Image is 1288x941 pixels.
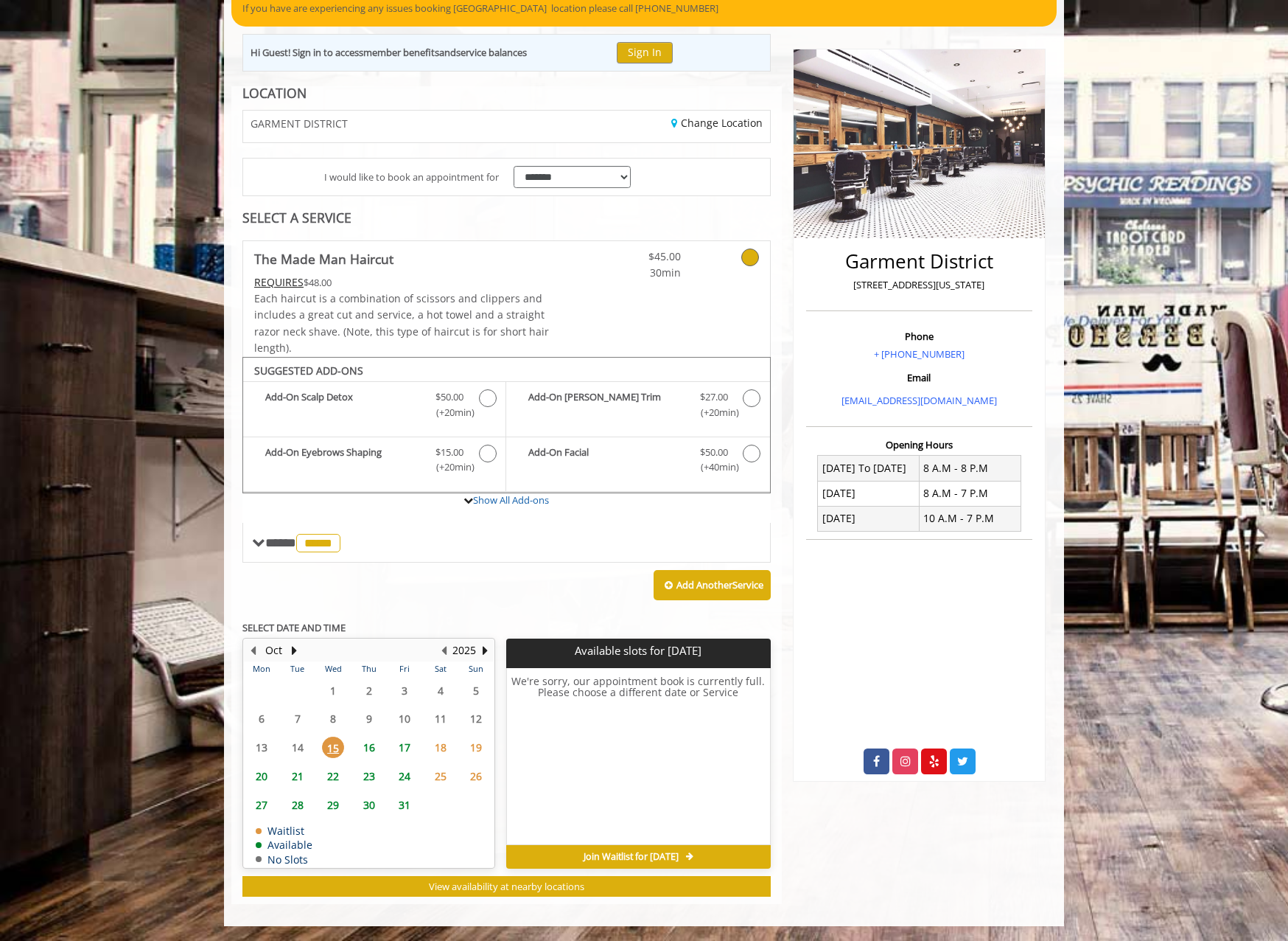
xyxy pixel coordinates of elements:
b: Add-On Facial [528,445,685,476]
b: Add Another Service [676,578,763,591]
a: [EMAIL_ADDRESS][DOMAIN_NAME] [841,394,997,407]
button: Previous Month [247,642,259,659]
span: 25 [430,765,452,787]
td: Select day23 [351,762,386,791]
span: This service needs some Advance to be paid before we block your appointment [254,275,304,289]
div: Hi Guest! Sign in to access and [251,45,527,60]
b: service balances [456,46,527,59]
span: 23 [358,765,380,787]
th: Thu [351,662,386,676]
a: + [PHONE_NUMBER] [874,347,965,361]
td: Waitlist [256,825,312,836]
span: 28 [287,794,309,816]
span: 19 [465,737,487,758]
span: 29 [322,794,344,816]
span: GARMENT DISTRICT [251,118,348,129]
td: 10 A.M - 7 P.M [919,506,1021,531]
span: 17 [393,737,416,758]
b: Add-On Eyebrows Shaping [265,445,421,476]
button: 2025 [452,642,476,659]
span: (+40min ) [692,459,735,475]
td: No Slots [256,854,312,865]
td: [DATE] To [DATE] [818,456,920,481]
td: Select day19 [458,733,494,762]
span: Each haircut is a combination of scissors and clippers and includes a great cut and service, a ho... [254,291,549,355]
td: Select day20 [244,762,279,791]
span: (+20min ) [428,405,472,420]
h2: Garment District [810,251,1029,272]
span: 26 [465,765,487,787]
td: Select day27 [244,791,279,819]
button: Previous Year [438,642,449,659]
span: 30min [594,265,681,281]
span: 24 [393,765,416,787]
th: Sun [458,662,494,676]
button: View availability at nearby locations [242,876,771,897]
b: Add-On Scalp Detox [265,389,421,420]
b: Add-On [PERSON_NAME] Trim [528,389,685,420]
td: Select day30 [351,791,386,819]
div: $48.00 [254,274,550,291]
span: $50.00 [435,389,463,405]
b: SELECT DATE AND TIME [242,621,346,634]
td: Select day31 [387,791,422,819]
label: Add-On Scalp Detox [251,389,498,424]
p: If you have are experiencing any issues booking [GEOGRAPHIC_DATA] location please call [PHONE_NUM... [242,1,1046,16]
span: (+20min ) [692,405,735,420]
a: Change Location [671,116,763,130]
span: $45.00 [594,249,681,265]
td: [DATE] [818,506,920,531]
b: member benefits [363,46,439,59]
span: I would like to book an appointment for [324,170,499,185]
td: Select day28 [279,791,315,819]
th: Tue [279,662,315,676]
th: Sat [422,662,458,676]
td: Select day22 [315,762,351,791]
button: Oct [265,642,282,659]
td: [DATE] [818,481,920,506]
th: Fri [387,662,422,676]
a: Show All Add-ons [473,493,549,507]
span: 22 [322,765,344,787]
span: View availability at nearby locations [429,880,584,893]
span: 30 [358,794,380,816]
h6: We're sorry, our appointment book is currently full. Please choose a different date or Service [507,676,769,839]
h3: Email [810,372,1029,383]
span: 18 [430,737,452,758]
span: 20 [251,765,273,787]
label: Add-On Eyebrows Shaping [251,445,498,479]
span: 27 [251,794,273,816]
button: Next Year [479,642,491,659]
td: Select day16 [351,733,386,762]
td: Select day29 [315,791,351,819]
div: SELECT A SERVICE [242,211,771,225]
label: Add-On Facial [514,445,762,479]
td: Select day15 [315,733,351,762]
h3: Opening Hours [806,440,1032,450]
h3: Phone [810,331,1029,341]
span: $50.00 [700,445,728,460]
span: 31 [393,794,416,816]
span: $27.00 [700,389,728,405]
button: Next Month [288,642,300,659]
span: 21 [287,765,309,787]
span: (+20min ) [428,459,472,475]
span: 15 [322,737,344,758]
b: SUGGESTED ADD-ONS [254,364,363,378]
span: 16 [358,737,380,758]
label: Add-On Beard Trim [514,389,762,424]
p: Available slots for [DATE] [512,645,764,657]
button: Sign In [617,42,673,63]
th: Wed [315,662,351,676]
td: 8 A.M - 7 P.M [919,481,1021,506]
th: Mon [244,662,279,676]
div: The Made Man Haircut Add-onS [242,357,771,494]
td: Select day18 [422,733,458,762]
b: The Made Man Haircut [254,249,393,269]
span: Join Waitlist for [DATE] [584,851,679,863]
button: Add AnotherService [654,570,771,601]
p: [STREET_ADDRESS][US_STATE] [810,277,1029,293]
td: Available [256,839,312,850]
td: Select day25 [422,762,458,791]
